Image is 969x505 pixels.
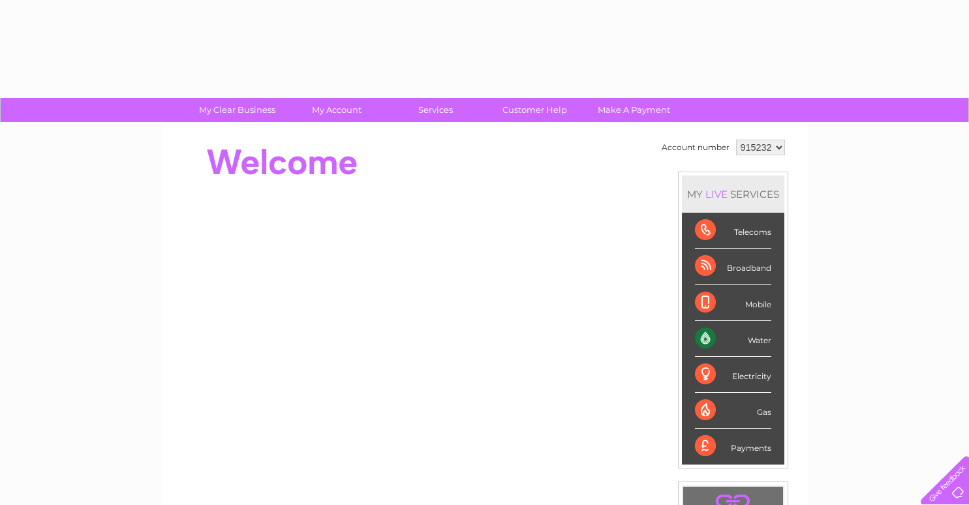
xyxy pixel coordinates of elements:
[580,98,688,122] a: Make A Payment
[695,285,771,321] div: Mobile
[695,321,771,357] div: Water
[283,98,390,122] a: My Account
[658,136,733,159] td: Account number
[183,98,291,122] a: My Clear Business
[695,429,771,464] div: Payments
[703,188,730,200] div: LIVE
[695,357,771,393] div: Electricity
[682,176,784,213] div: MY SERVICES
[695,213,771,249] div: Telecoms
[382,98,489,122] a: Services
[481,98,589,122] a: Customer Help
[695,393,771,429] div: Gas
[695,249,771,284] div: Broadband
